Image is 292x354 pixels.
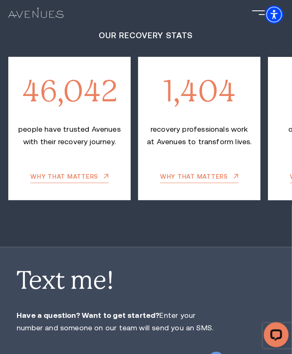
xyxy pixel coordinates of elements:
div: / [138,57,260,201]
strong: Have a question? Want to get started? [17,312,160,320]
iframe: LiveChat chat widget [257,319,292,354]
a: why that matters [30,173,109,183]
div: Accessibility Menu [265,5,283,24]
a: why that matters [160,173,238,183]
h3: Text me! [17,268,214,293]
div: / [8,57,131,201]
h3: Our recovery stats [8,29,284,42]
p: Enter your number and someone on our team will send you an SMS. [17,310,214,334]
